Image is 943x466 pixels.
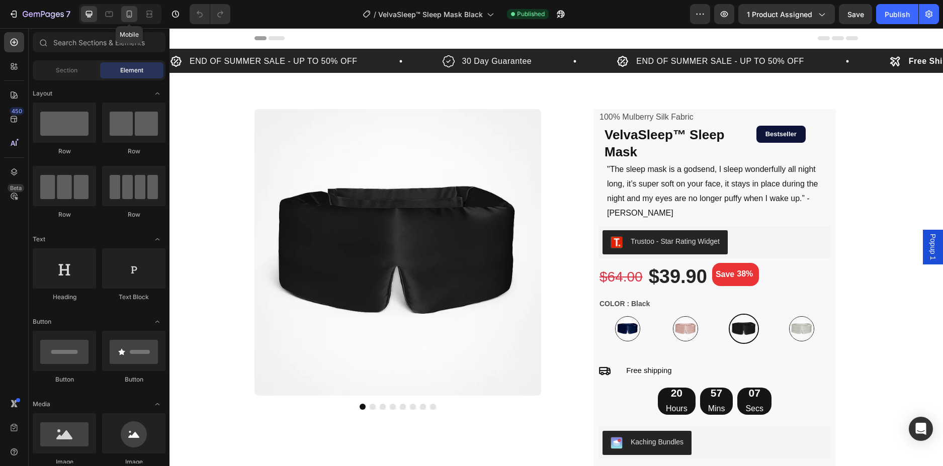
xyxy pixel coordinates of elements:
div: 57 [539,359,556,370]
div: $64.00 [429,237,474,260]
div: Trustoo - Star Rating Widget [461,208,550,219]
img: gempages_579429550635615025-c6668439-9bec-4143-8f1f-0c3324a7f95c.webp [503,288,529,313]
div: 07 [576,359,594,370]
img: gempages_579429550635615025-c7f9642e-0d17-48e9-afc5-2cbf915a04c5.webp [620,288,645,313]
span: Layout [33,89,52,98]
iframe: Design area [169,28,943,466]
span: 1 product assigned [747,9,812,20]
button: Dot [190,376,196,382]
button: 1 product assigned [738,4,835,24]
span: Toggle open [149,396,165,412]
span: Text [33,235,45,244]
img: gempages_579429550635615025-973523c0-a80b-4d5d-8d64-ff592b327475.webp [559,286,589,316]
p: Mins [539,375,556,387]
span: VelvaSleep™ Sleep Mask Black [378,9,483,20]
button: Kaching Bundles [433,403,522,427]
span: Published [517,10,545,19]
div: Kaching Bundles [461,409,514,419]
img: gempages_579429550635615025-667697df-c753-41b6-bb3d-4d2e180b500b.webp [446,288,471,313]
button: Trustoo - Star Rating Widget [433,202,558,226]
button: Dot [261,376,267,382]
button: Dot [230,376,236,382]
div: Button [102,375,165,384]
button: Dot [220,376,226,382]
span: / [374,9,376,20]
div: 20 [496,359,518,370]
div: Heading [33,293,96,302]
span: Media [33,400,50,409]
a: END OF SUMMER SALE - UP TO 50% OFF [20,29,188,37]
div: Open Intercom Messenger [909,417,933,441]
div: Row [102,210,165,219]
span: Toggle open [149,85,165,102]
div: Row [33,210,96,219]
p: 7 [66,8,70,20]
div: Save [545,239,566,254]
span: Free shipping [457,338,502,346]
strong: COLOR : Black [430,271,480,279]
div: Undo/Redo [190,4,230,24]
span: Save [847,10,864,19]
div: Row [33,147,96,156]
div: 38% [566,239,584,253]
div: 450 [10,107,24,115]
img: KachingBundles.png [441,409,453,421]
button: 7 [4,4,75,24]
h1: VelvaSleep™ Sleep Mask [434,98,583,134]
p: 30 Day Guarantee [293,27,363,39]
button: Save [839,4,872,24]
button: Dot [240,376,246,382]
button: Dot [250,376,256,382]
span: Toggle open [149,231,165,247]
div: Row [102,147,165,156]
a: END OF SUMMER SALE - UP TO 50% OFF [467,29,635,37]
input: Search Sections & Elements [33,32,165,52]
strong: Free Shipping [739,29,796,37]
strong: Bestseller [596,102,627,110]
div: Beta [8,184,24,192]
span: Button [33,317,51,326]
button: Publish [876,4,918,24]
span: Section [56,66,77,75]
p: 100% Mulberry Silk Fabric [430,82,660,97]
div: Publish [885,9,910,20]
button: Dot [210,376,216,382]
p: "The sleep mask is a godsend, I sleep wonderfully all night long, it’s super soft on your face, i... [438,134,660,192]
div: $39.90 [478,236,539,261]
span: Element [120,66,143,75]
div: Button [33,375,96,384]
p: Hours [496,375,518,387]
span: Popup 1 [758,206,768,232]
p: Secs [576,375,594,387]
button: Dot [200,376,206,382]
img: Trustoo.png [441,208,453,220]
div: Text Block [102,293,165,302]
span: Toggle open [149,314,165,330]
